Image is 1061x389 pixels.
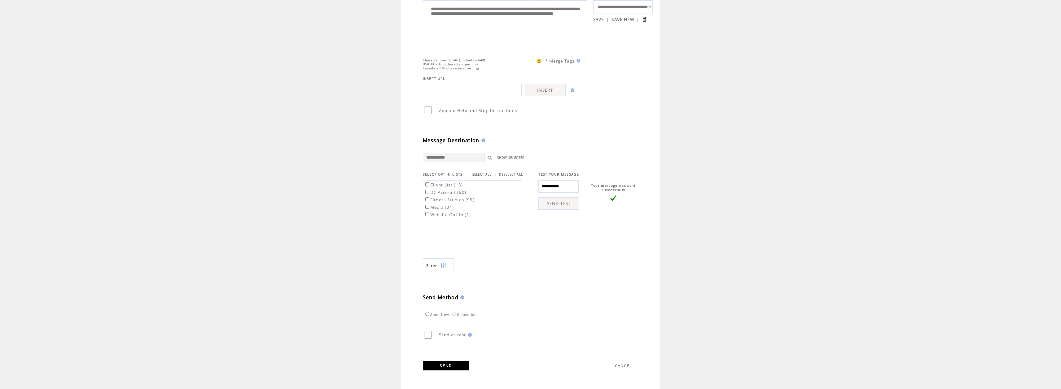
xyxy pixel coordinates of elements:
[472,173,492,177] a: SELECT ALL
[499,173,523,177] a: DESELECT ALL
[450,313,477,317] label: Scheduled
[607,17,609,22] span: |
[591,183,636,192] span: Your message was sent successfully
[546,58,575,64] span: * Merge Tags
[439,332,466,338] span: Send as test
[423,172,463,177] span: SELECT OPT-IN LISTS
[537,58,542,64] span: 😀
[424,197,475,203] label: Fitness Studios (99)
[423,58,485,62] span: Character count: 146 (limited to 640)
[497,156,525,160] a: SHOW SELECTED
[637,17,639,22] span: |
[494,172,497,177] span: |
[538,172,579,177] span: TEST YOUR MESSAGE
[423,66,480,70] span: Canada = 136 Characters per msg
[423,137,480,144] span: Message Destination
[423,62,479,66] span: US&UK = 160 Characters per msg
[569,88,574,92] img: help.gif
[425,212,429,216] input: Website Opt-in (1)
[423,361,469,370] a: SEND
[466,333,472,337] img: help.gif
[424,204,454,210] label: Media (34)
[424,212,471,217] label: Website Opt-in (1)
[612,17,634,22] a: SAVE NEW
[610,195,616,201] img: vLarge.png
[425,205,429,209] input: Media (34)
[525,84,566,96] a: INSERT
[424,190,467,195] label: DC Account (60)
[458,295,464,299] img: help.gif
[575,59,580,63] img: help.gif
[424,182,463,188] label: Client List (13)
[423,258,454,272] a: Filter
[439,108,517,113] span: Append Help and Stop instructions
[423,294,459,301] span: Send Method
[425,312,429,316] input: Send Now
[452,312,456,316] input: Scheduled
[426,263,437,268] span: Show filters
[480,138,485,142] img: help.gif
[425,182,429,186] input: Client List (13)
[593,17,604,22] a: SAVE
[424,313,449,317] label: Send Now
[615,363,632,369] a: CANCEL
[642,16,647,22] input: Submit
[425,190,429,194] input: DC Account (60)
[538,197,579,210] a: SEND TEST
[441,259,446,273] img: filters.png
[425,197,429,201] input: Fitness Studios (99)
[423,76,445,81] span: INSERT URL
